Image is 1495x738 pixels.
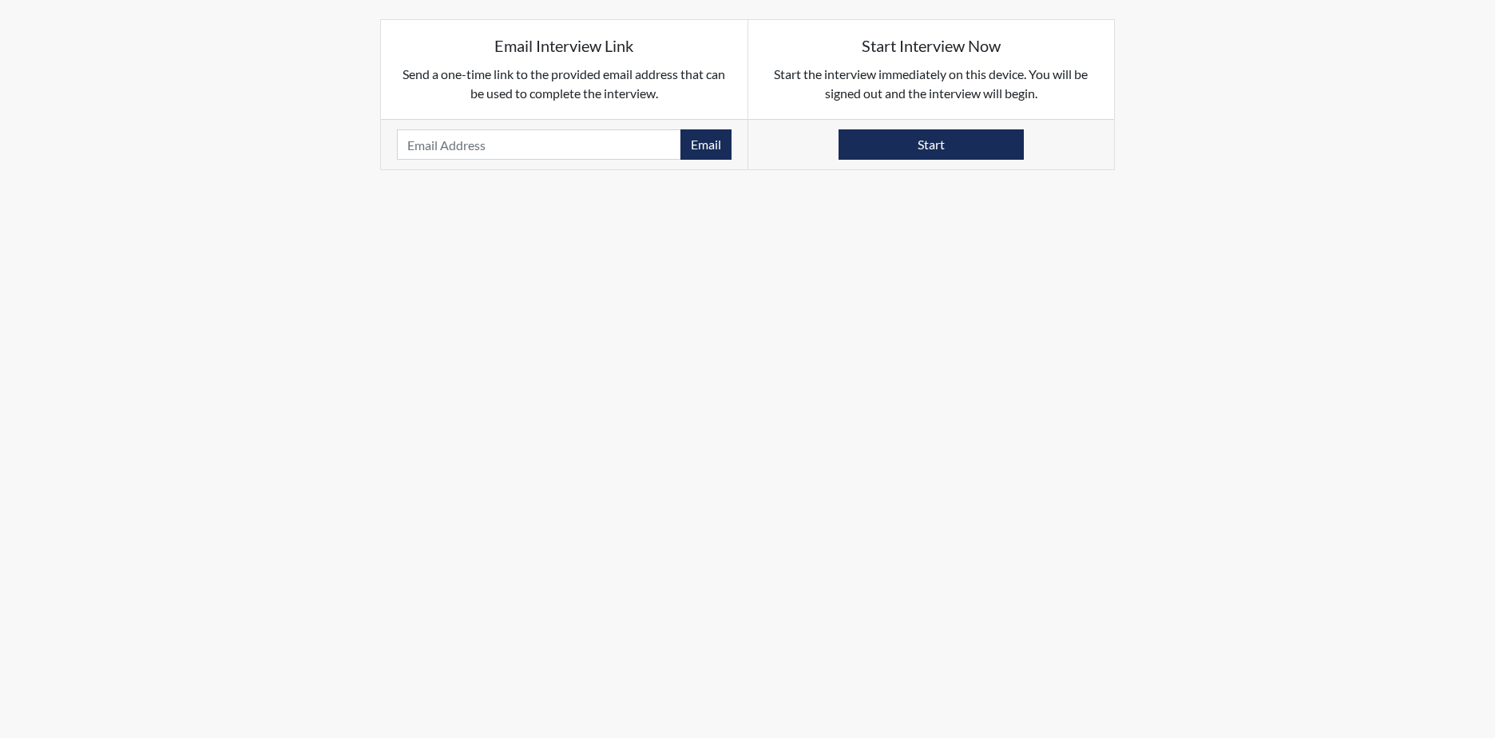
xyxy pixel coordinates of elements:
input: Email Address [397,129,681,160]
h5: Start Interview Now [764,36,1099,55]
button: Email [680,129,732,160]
button: Start [839,129,1024,160]
p: Start the interview immediately on this device. You will be signed out and the interview will begin. [764,65,1099,103]
h5: Email Interview Link [397,36,732,55]
p: Send a one-time link to the provided email address that can be used to complete the interview. [397,65,732,103]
